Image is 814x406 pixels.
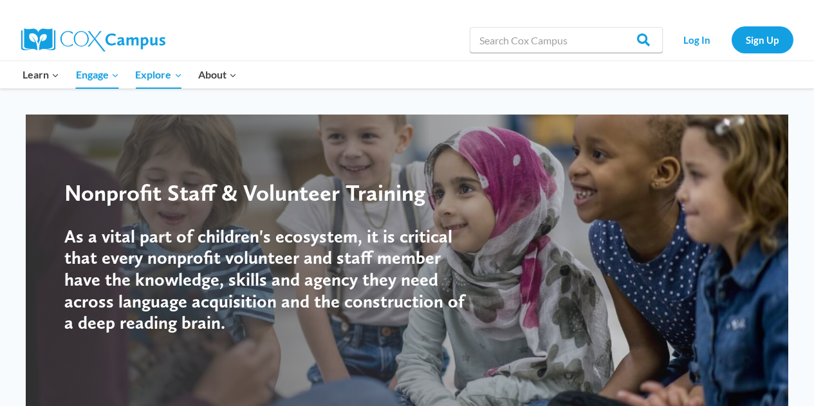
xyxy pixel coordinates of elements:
[732,26,793,53] a: Sign Up
[76,66,119,83] span: Engage
[21,28,165,51] img: Cox Campus
[23,66,59,83] span: Learn
[64,226,465,334] h4: As a vital part of children's ecosystem, it is critical that every nonprofit volunteer and staff ...
[64,179,465,207] div: Nonprofit Staff & Volunteer Training
[135,66,181,83] span: Explore
[15,61,245,88] nav: Primary Navigation
[470,27,663,53] input: Search Cox Campus
[669,26,793,53] nav: Secondary Navigation
[669,26,725,53] a: Log In
[198,66,237,83] span: About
